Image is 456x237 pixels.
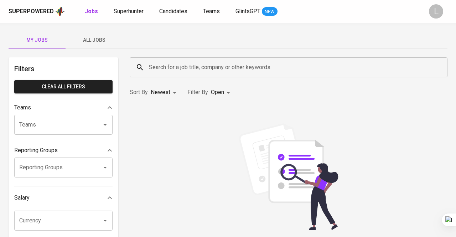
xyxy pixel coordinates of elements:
p: Reporting Groups [14,146,58,155]
div: Newest [151,86,179,99]
button: Open [100,216,110,226]
img: app logo [55,6,65,17]
p: Teams [14,103,31,112]
span: NEW [262,8,278,15]
a: GlintsGPT NEW [235,7,278,16]
a: Superpoweredapp logo [9,6,65,17]
p: Salary [14,194,30,202]
span: All Jobs [70,36,118,45]
span: My Jobs [13,36,61,45]
span: Clear All filters [20,82,107,91]
button: Clear All filters [14,80,113,93]
span: Superhunter [114,8,144,15]
a: Superhunter [114,7,145,16]
button: Open [100,120,110,130]
div: L [429,4,443,19]
button: Open [100,163,110,172]
div: Teams [14,101,113,115]
div: Salary [14,191,113,205]
p: Sort By [130,88,148,97]
img: file_searching.svg [235,123,342,230]
a: Teams [203,7,221,16]
p: Filter By [187,88,208,97]
div: Superpowered [9,7,54,16]
a: Jobs [85,7,99,16]
a: Candidates [159,7,189,16]
b: Jobs [85,8,98,15]
h6: Filters [14,63,113,74]
div: Reporting Groups [14,143,113,158]
p: Newest [151,88,170,97]
span: Open [211,89,224,96]
span: Candidates [159,8,187,15]
span: Teams [203,8,220,15]
div: Open [211,86,233,99]
span: GlintsGPT [235,8,260,15]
